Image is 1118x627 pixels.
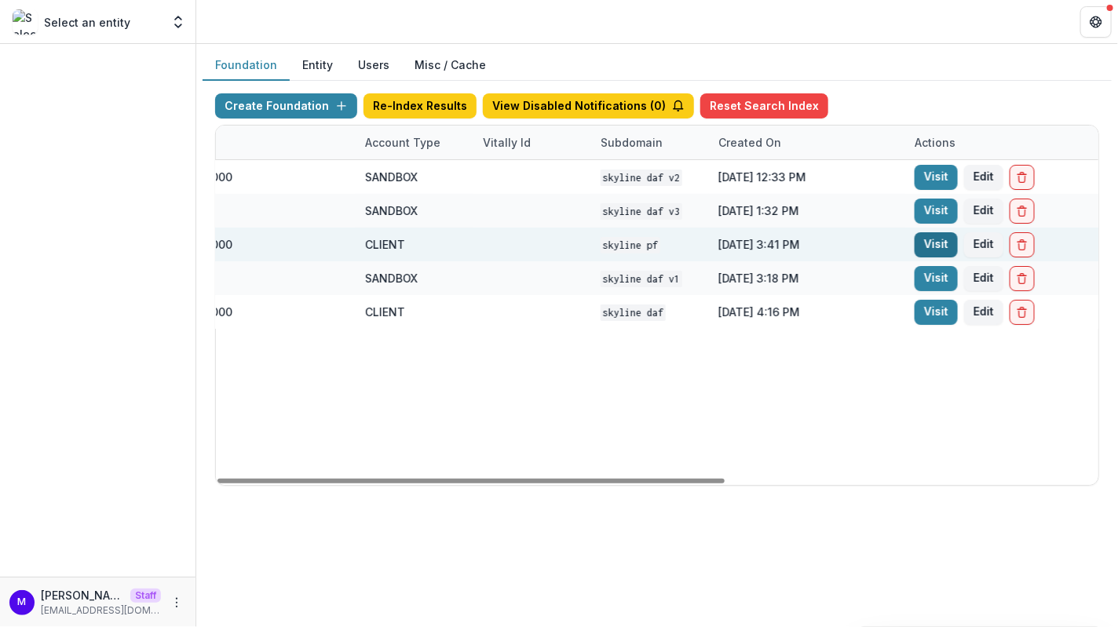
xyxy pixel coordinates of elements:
code: skyline daf [601,304,666,321]
code: Skyline DAF V3 [601,203,682,220]
div: Account Type [356,134,450,151]
button: Edit [964,300,1003,325]
button: Get Help [1080,6,1112,38]
div: Created on [709,126,905,159]
div: CLIENT [365,304,405,320]
div: Account Type [356,126,473,159]
div: Subdomain [591,126,709,159]
button: Edit [964,199,1003,224]
div: Actions [905,126,1102,159]
button: More [167,593,186,612]
button: Delete Foundation [1010,165,1035,190]
div: Vitally Id [473,126,591,159]
code: Skyline DAF V2 [601,170,682,186]
div: Vitally Id [473,134,540,151]
button: View Disabled Notifications (0) [483,93,694,118]
button: Misc / Cache [402,50,499,81]
button: Re-Index Results [364,93,477,118]
a: Visit [915,300,958,325]
a: Visit [915,266,958,291]
div: SANDBOX [365,169,418,185]
div: Actions [905,134,965,151]
div: [DATE] 4:16 PM [709,295,905,329]
button: Open entity switcher [167,6,189,38]
p: [PERSON_NAME] [41,587,124,603]
button: Delete Foundation [1010,199,1035,224]
button: Entity [290,50,345,81]
div: [DATE] 12:33 PM [709,160,905,194]
img: Select an entity [13,9,38,35]
code: skyline pf [601,237,660,253]
div: CLIENT [365,236,405,253]
div: [DATE] 3:18 PM [709,261,905,295]
button: Edit [964,165,1003,190]
code: Skyline DAF V1 [601,271,682,287]
p: [EMAIL_ADDRESS][DOMAIN_NAME] [41,603,161,618]
a: Visit [915,165,958,190]
div: Created on [709,134,791,151]
p: Staff [130,589,161,603]
button: Users [345,50,402,81]
a: Visit [915,232,958,257]
div: Maddie [18,597,27,607]
p: Select an entity [44,14,130,31]
div: [DATE] 3:41 PM [709,228,905,261]
div: SANDBOX [365,202,418,219]
button: Edit [964,232,1003,257]
button: Delete Foundation [1010,300,1035,325]
div: [DATE] 1:32 PM [709,194,905,228]
a: Visit [915,199,958,224]
div: Subdomain [591,134,672,151]
div: SANDBOX [365,270,418,286]
button: Edit [964,266,1003,291]
button: Create Foundation [215,93,357,118]
button: Delete Foundation [1010,266,1035,291]
button: Reset Search Index [700,93,828,118]
button: Foundation [203,50,290,81]
button: Delete Foundation [1010,232,1035,257]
